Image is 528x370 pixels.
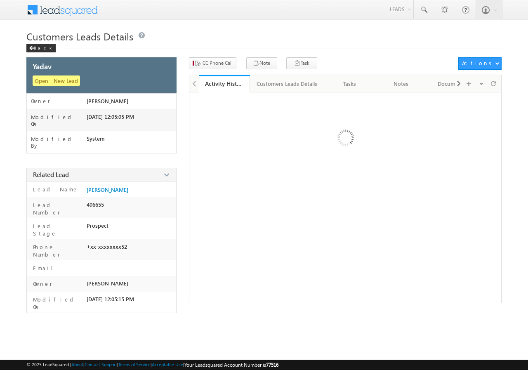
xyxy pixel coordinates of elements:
span: Related Lead [33,170,69,179]
label: Phone Number [31,243,83,258]
label: Lead Name [31,186,78,193]
span: 406655 [87,201,104,208]
a: Documents [427,75,478,92]
div: Documents [434,79,471,89]
a: Tasks [325,75,376,92]
div: Tasks [331,79,368,89]
span: [PERSON_NAME] [87,98,128,104]
span: Yadav - [33,63,57,70]
span: 77516 [266,362,278,368]
span: System [87,135,105,142]
a: Contact Support [85,362,117,367]
button: Actions [458,57,502,70]
a: [PERSON_NAME] [87,186,128,193]
span: Open - New Lead [33,75,80,86]
a: Customers Leads Details [250,75,325,92]
button: Note [246,57,277,69]
label: Lead Number [31,201,83,216]
button: Task [286,57,317,69]
span: Prospect [87,222,108,229]
span: [PERSON_NAME] [87,280,128,287]
span: [DATE] 12:05:05 PM [87,113,134,120]
div: Activity History [205,80,244,87]
label: Lead Stage [31,222,83,237]
label: Owner [31,98,50,104]
button: CC Phone Call [189,57,236,69]
a: Notes [376,75,427,92]
span: [DATE] 12:05:15 PM [87,296,134,302]
label: Modified By [31,136,87,149]
div: Actions [462,59,495,67]
div: Back [26,44,56,52]
div: Notes [382,79,420,89]
img: Loading ... [302,97,388,182]
label: Owner [31,280,52,288]
div: Customers Leads Details [257,79,317,89]
span: CC Phone Call [203,59,233,67]
span: Your Leadsquared Account Number is [184,362,278,368]
label: Email [31,264,59,272]
a: Terms of Service [118,362,151,367]
label: Modified On [31,114,87,127]
span: © 2025 LeadSquared | | | | | [26,361,278,369]
span: +xx-xxxxxxxx52 [87,243,127,250]
span: Customers Leads Details [26,30,133,43]
a: Activity History [199,75,250,92]
a: Acceptable Use [152,362,183,367]
label: Modified On [31,296,83,311]
a: About [71,362,83,367]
